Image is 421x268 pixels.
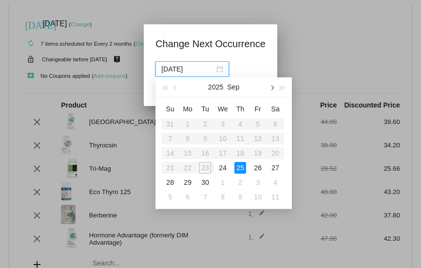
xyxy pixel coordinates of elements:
[231,161,249,175] td: 9/25/2025
[199,191,211,203] div: 7
[227,77,239,97] button: Sep
[161,175,179,190] td: 9/28/2025
[164,191,176,203] div: 5
[208,77,223,97] button: 2025
[252,177,264,188] div: 3
[252,162,264,174] div: 26
[267,175,284,190] td: 10/4/2025
[196,190,214,204] td: 10/7/2025
[182,191,193,203] div: 6
[267,190,284,204] td: 10/11/2025
[267,101,284,117] th: Sat
[159,77,170,97] button: Last year (Control + left)
[249,101,267,117] th: Fri
[231,101,249,117] th: Thu
[161,101,179,117] th: Sun
[217,162,229,174] div: 24
[231,190,249,204] td: 10/9/2025
[214,175,231,190] td: 10/1/2025
[231,175,249,190] td: 10/2/2025
[179,101,196,117] th: Mon
[179,190,196,204] td: 10/6/2025
[234,191,246,203] div: 9
[267,161,284,175] td: 9/27/2025
[266,77,277,97] button: Next month (PageDown)
[155,36,266,52] h1: Change Next Occurrence
[164,177,176,188] div: 28
[217,177,229,188] div: 1
[179,175,196,190] td: 9/29/2025
[161,190,179,204] td: 10/5/2025
[161,64,214,74] input: Select date
[252,191,264,203] div: 10
[234,177,246,188] div: 2
[269,191,281,203] div: 11
[214,101,231,117] th: Wed
[249,175,267,190] td: 10/3/2025
[171,77,181,97] button: Previous month (PageUp)
[269,162,281,174] div: 27
[196,175,214,190] td: 9/30/2025
[214,161,231,175] td: 9/24/2025
[182,177,193,188] div: 29
[277,77,288,97] button: Next year (Control + right)
[249,190,267,204] td: 10/10/2025
[214,190,231,204] td: 10/8/2025
[269,177,281,188] div: 4
[249,161,267,175] td: 9/26/2025
[217,191,229,203] div: 8
[234,162,246,174] div: 25
[196,101,214,117] th: Tue
[199,177,211,188] div: 30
